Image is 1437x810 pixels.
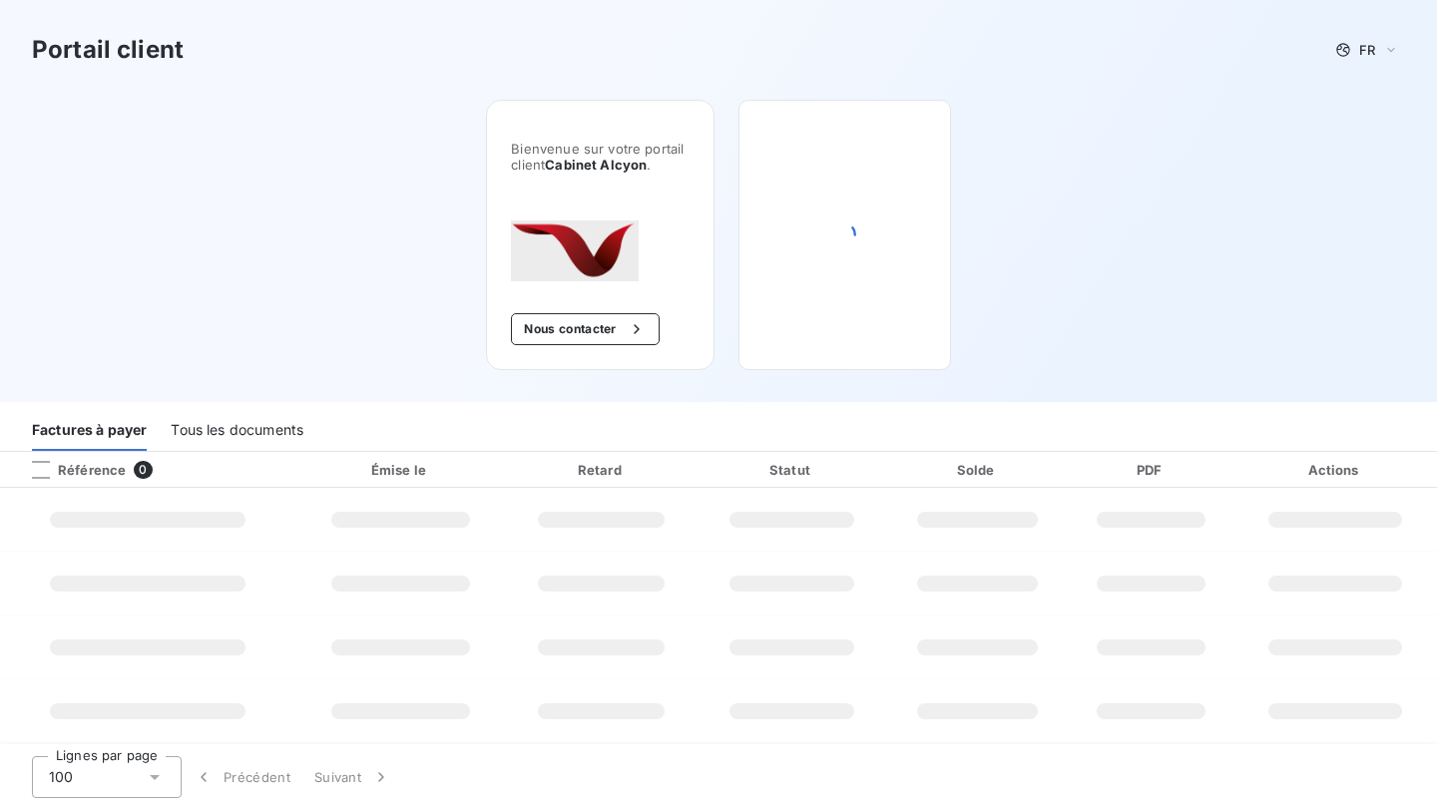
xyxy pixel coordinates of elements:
div: Factures à payer [32,409,147,451]
div: Tous les documents [171,409,303,451]
div: PDF [1073,460,1229,480]
img: Company logo [511,220,639,281]
div: Actions [1237,460,1433,480]
div: Retard [509,460,694,480]
button: Suivant [302,756,403,798]
button: Précédent [182,756,302,798]
h3: Portail client [32,32,184,68]
button: Nous contacter [511,313,659,345]
div: Émise le [299,460,501,480]
span: FR [1359,42,1375,58]
div: Référence [16,461,126,479]
span: Bienvenue sur votre portail client . [511,141,690,173]
div: Solde [890,460,1066,480]
span: 0 [134,461,152,479]
span: 100 [49,767,73,787]
span: Cabinet Alcyon [545,157,647,173]
div: Statut [702,460,881,480]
